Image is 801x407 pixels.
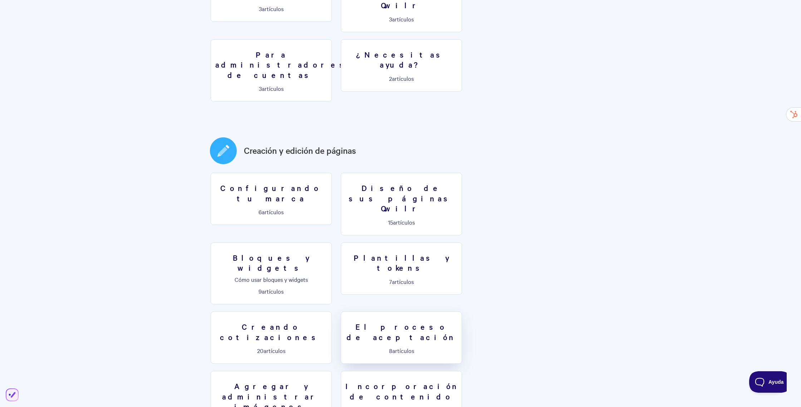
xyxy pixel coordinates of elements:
[347,322,457,342] font: El proceso de aceptación
[211,173,332,225] a: Configurando tu marca 6artículos
[389,74,392,82] span: 2
[220,183,322,203] font: Configurando tu marca
[211,312,332,364] a: Creando cotizaciones 20artículos
[341,173,462,235] a: Diseño de sus páginas Qwilr 15artículos
[393,218,415,226] font: artículos
[356,49,447,70] font: ¿Necesitas ayuda?
[244,145,356,156] font: Creación y edición de páginas
[349,183,454,213] font: Diseño de sus páginas Qwilr
[341,242,462,295] a: Plantillas y tokens 7artículos
[341,39,462,92] a: ¿Necesitas ayuda? 2artículos
[354,252,449,273] font: Plantillas y tokens
[244,144,356,157] a: Creación y edición de páginas
[220,322,322,342] font: Creando cotizaciones
[262,5,284,13] font: artículos
[257,347,264,354] span: 20
[259,287,262,295] span: 9
[341,312,462,364] a: El proceso de aceptación 8artículos
[389,278,392,285] span: 7
[262,208,284,216] font: artículos
[259,5,262,13] span: 3
[392,278,414,285] font: artículos
[388,218,393,226] span: 15
[749,371,787,393] iframe: Activar/desactivar soporte al cliente
[262,287,284,295] font: artículos
[264,347,285,354] font: artículos
[389,15,392,23] span: 3
[259,84,262,92] span: 3
[211,242,332,304] a: Bloques y widgets Cómo usar bloques y widgets 9artículos
[345,381,460,401] font: Incorporación de contenido
[392,15,414,23] font: artículos
[211,39,332,102] a: Para administradores de cuentas 3artículos
[389,347,392,354] span: 8
[262,84,284,92] font: artículos
[233,252,310,273] font: Bloques y widgets
[259,208,262,216] span: 6
[392,74,414,82] font: artículos
[392,347,414,354] font: artículos
[215,49,350,80] font: Para administradores de cuentas
[235,275,308,283] font: Cómo usar bloques y widgets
